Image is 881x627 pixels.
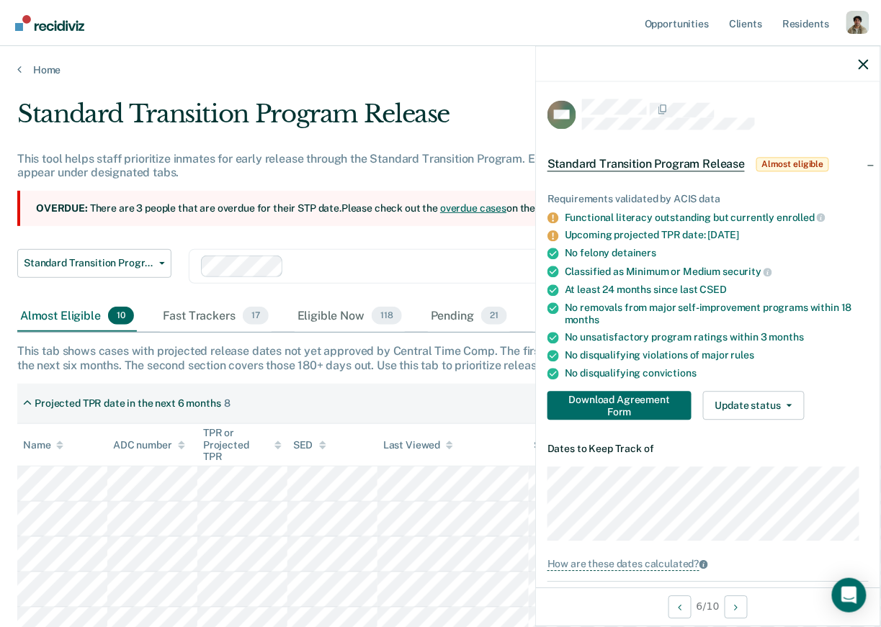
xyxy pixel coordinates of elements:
div: 6 / 10 [536,587,880,626]
div: Almost Eligible [17,301,137,333]
span: Standard Transition Program Release [547,157,745,171]
div: 8 [224,397,231,410]
a: Home [17,63,864,76]
button: Profile dropdown button [846,11,869,34]
button: Update status [703,392,805,420]
span: 118 [372,307,402,325]
div: No unsatisfactory program ratings within 3 [565,332,869,344]
span: months [769,332,804,343]
a: How are these dates calculated? [547,558,869,570]
div: This tab shows cases with projected release dates not yet approved by Central Time Comp. The firs... [17,344,864,371]
span: 17 [243,307,269,325]
div: Marked Incorrect [533,301,660,333]
a: Navigate to form link [547,392,697,420]
span: months [565,314,599,325]
dt: Dates to Keep Track of [547,443,869,456]
div: No removals from major self-improvement programs within 18 [565,302,869,326]
a: overdue cases [440,202,506,214]
div: Pending [428,301,510,333]
span: Standard Transition Program Release [24,257,153,269]
span: security [723,266,773,278]
span: CSED [700,284,727,295]
div: Projected TPR date in the next 6 months [35,397,221,410]
button: Download Agreement Form [547,392,692,420]
div: Fast Trackers [160,301,272,333]
div: This tool helps staff prioritize inmates for early release through the Standard Transition Progra... [17,152,810,179]
div: Eligible Now [295,301,405,333]
img: Recidiviz [15,15,84,31]
div: No disqualifying violations of major [565,350,869,362]
div: Upcoming projected TPR date: [DATE] [565,230,869,242]
div: No felony [565,248,869,260]
button: Previous Opportunity [668,595,692,618]
span: rules [731,350,754,361]
section: There are 3 people that are overdue for their STP date. Please check out the on the selected case... [17,191,810,226]
div: Standard Transition Program ReleaseAlmost eligible [536,141,880,187]
div: At least 24 months since last [565,284,869,296]
div: Name [23,439,63,451]
div: Functional literacy outstanding but currently enrolled [565,211,869,224]
span: 21 [481,307,507,325]
div: Classified as Minimum or Medium [565,266,869,279]
span: convictions [643,368,697,379]
div: ADC number [113,439,185,451]
div: SED [293,439,326,451]
span: Almost eligible [756,157,828,171]
div: TPR or Projected TPR [203,427,282,463]
div: Last Viewed [383,439,453,451]
div: No disqualifying [565,368,869,380]
strong: Overdue: [36,202,88,214]
div: Status [535,439,565,451]
button: Next Opportunity [725,595,748,618]
span: 10 [108,307,134,325]
div: How are these dates calculated? [547,558,699,571]
div: Standard Transition Program Release [17,99,810,140]
span: detainers [612,248,657,259]
div: Requirements validated by ACIS data [547,193,869,205]
div: Open Intercom Messenger [832,578,867,613]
